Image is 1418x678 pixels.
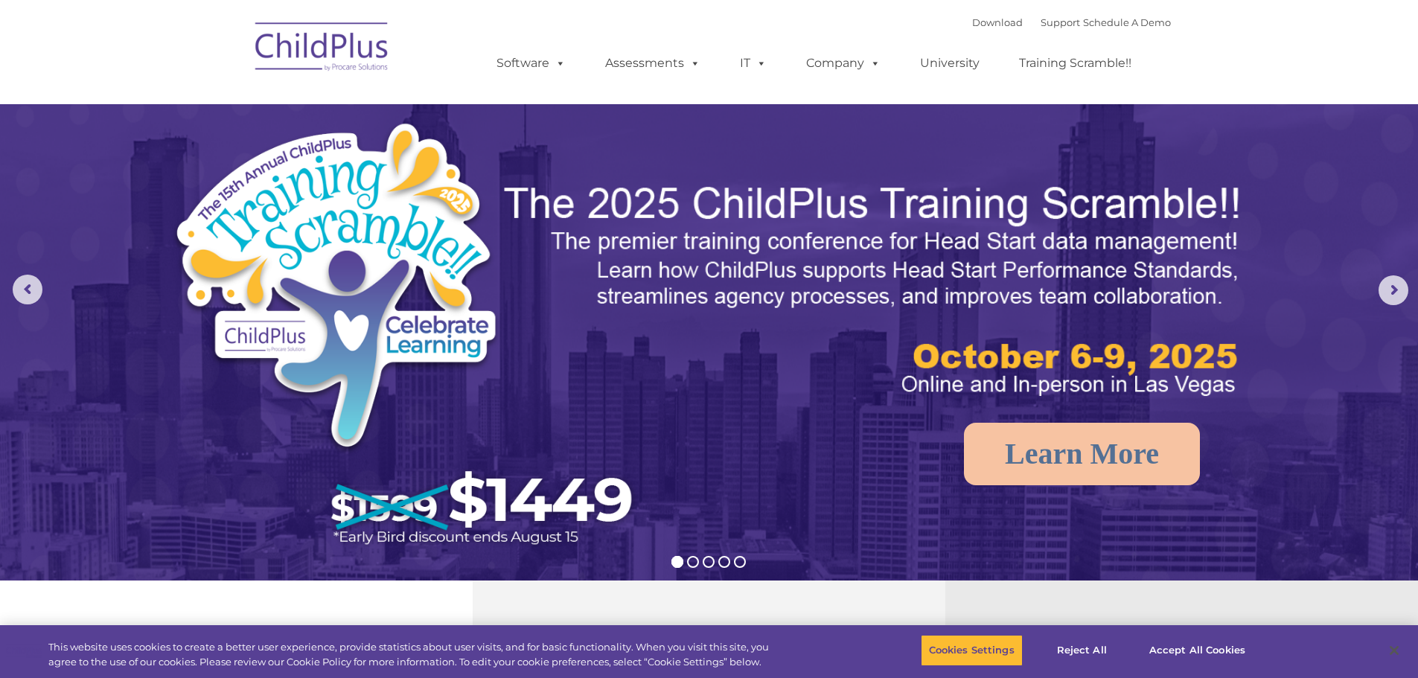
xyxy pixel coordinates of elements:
a: Download [972,16,1023,28]
span: Last name [207,98,252,109]
a: IT [725,48,782,78]
div: This website uses cookies to create a better user experience, provide statistics about user visit... [48,640,780,669]
a: Software [482,48,581,78]
font: | [972,16,1171,28]
button: Close [1378,634,1411,667]
button: Accept All Cookies [1141,635,1253,666]
a: Company [791,48,895,78]
img: ChildPlus by Procare Solutions [248,12,397,86]
a: Support [1041,16,1080,28]
a: Training Scramble!! [1004,48,1146,78]
span: Phone number [207,159,270,170]
a: Assessments [590,48,715,78]
button: Reject All [1035,635,1128,666]
a: Learn More [964,423,1200,485]
a: University [905,48,994,78]
a: Schedule A Demo [1083,16,1171,28]
button: Cookies Settings [921,635,1023,666]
